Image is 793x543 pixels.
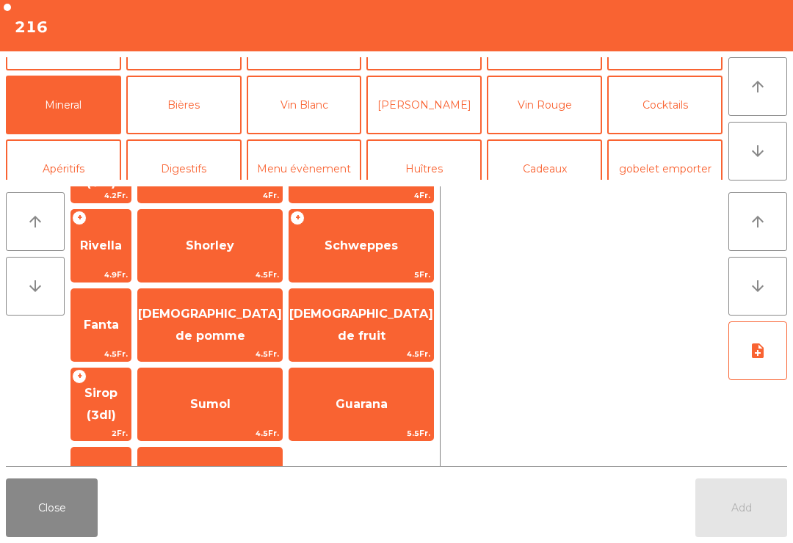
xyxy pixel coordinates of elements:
[749,78,767,95] i: arrow_upward
[126,139,242,198] button: Digestifs
[71,347,131,361] span: 4.5Fr.
[290,211,305,225] span: +
[138,189,282,203] span: 4Fr.
[289,347,433,361] span: 4.5Fr.
[289,426,433,440] span: 5.5Fr.
[186,238,234,252] span: Shorley
[138,268,282,282] span: 4.5Fr.
[749,213,767,230] i: arrow_upward
[325,238,398,252] span: Schweppes
[607,139,723,198] button: gobelet emporter
[71,268,131,282] span: 4.9Fr.
[6,192,65,251] button: arrow_upward
[728,122,787,181] button: arrow_downward
[190,397,231,411] span: Sumol
[71,189,131,203] span: 4.2Fr.
[6,478,98,537] button: Close
[84,318,119,332] span: Fanta
[487,139,602,198] button: Cadeaux
[289,307,433,343] span: [DEMOGRAPHIC_DATA] de fruit
[15,16,48,38] h4: 216
[26,277,44,295] i: arrow_downward
[728,192,787,251] button: arrow_upward
[607,76,723,134] button: Cocktails
[72,211,87,225] span: +
[728,257,787,316] button: arrow_downward
[749,342,767,360] i: note_add
[6,76,121,134] button: Mineral
[138,307,282,343] span: [DEMOGRAPHIC_DATA] de pomme
[72,369,87,384] span: +
[6,257,65,316] button: arrow_downward
[728,57,787,116] button: arrow_upward
[80,238,122,252] span: Rivella
[138,426,282,440] span: 4.5Fr.
[71,426,131,440] span: 2Fr.
[126,76,242,134] button: Bières
[366,76,482,134] button: [PERSON_NAME]
[138,347,282,361] span: 4.5Fr.
[289,268,433,282] span: 5Fr.
[26,213,44,230] i: arrow_upward
[749,142,767,160] i: arrow_downward
[289,189,433,203] span: 4Fr.
[247,76,362,134] button: Vin Blanc
[84,386,117,422] span: Sirop (3dl)
[336,397,388,411] span: Guarana
[247,139,362,198] button: Menu évènement
[487,76,602,134] button: Vin Rouge
[6,139,121,198] button: Apéritifs
[749,277,767,295] i: arrow_downward
[366,139,482,198] button: Huîtres
[728,321,787,380] button: note_add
